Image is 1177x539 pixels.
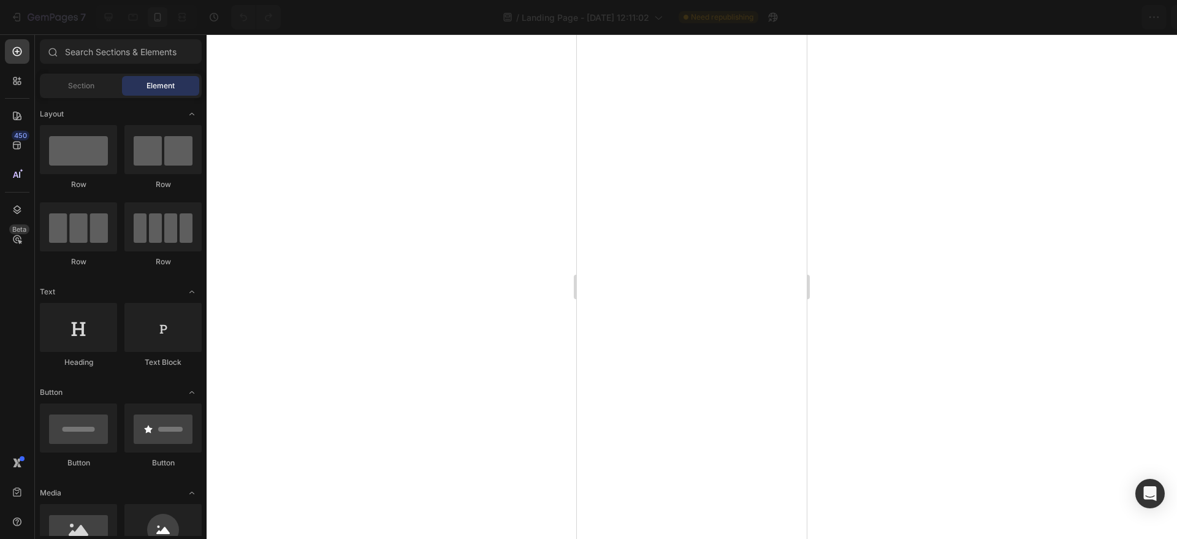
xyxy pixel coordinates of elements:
[1135,479,1165,508] div: Open Intercom Messenger
[1061,12,1081,23] span: Save
[40,109,64,120] span: Layout
[40,357,117,368] div: Heading
[40,457,117,468] div: Button
[68,80,94,91] span: Section
[40,179,117,190] div: Row
[1106,11,1137,24] div: Publish
[516,11,519,24] span: /
[577,34,807,539] iframe: Design area
[124,256,202,267] div: Row
[231,5,281,29] div: Undo/Redo
[40,487,61,499] span: Media
[40,39,202,64] input: Search Sections & Elements
[1050,5,1091,29] button: Save
[182,282,202,302] span: Toggle open
[124,457,202,468] div: Button
[182,383,202,402] span: Toggle open
[12,131,29,140] div: 450
[40,256,117,267] div: Row
[80,10,86,25] p: 7
[40,286,55,297] span: Text
[9,224,29,234] div: Beta
[691,12,753,23] span: Need republishing
[522,11,649,24] span: Landing Page - [DATE] 12:11:02
[124,357,202,368] div: Text Block
[182,483,202,503] span: Toggle open
[5,5,91,29] button: 7
[182,104,202,124] span: Toggle open
[1095,5,1147,29] button: Publish
[147,80,175,91] span: Element
[124,179,202,190] div: Row
[40,387,63,398] span: Button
